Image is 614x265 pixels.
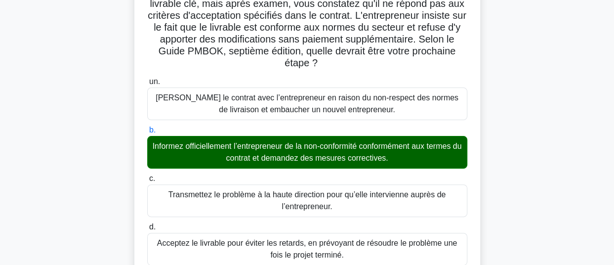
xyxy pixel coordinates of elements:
font: un. [149,77,160,86]
font: Acceptez le livrable pour éviter les retards, en prévoyant de résoudre le problème une fois le pr... [157,239,457,259]
font: Informez officiellement l’entrepreneur de la non-conformité conformément aux termes du contrat et... [153,142,462,162]
font: [PERSON_NAME] le contrat avec l’entrepreneur en raison du non-respect des normes de livraison et ... [156,93,458,114]
font: c. [149,174,155,182]
font: b. [149,126,156,134]
font: d. [149,222,156,231]
font: Transmettez le problème à la haute direction pour qu’elle intervienne auprès de l’entrepreneur. [168,190,446,211]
